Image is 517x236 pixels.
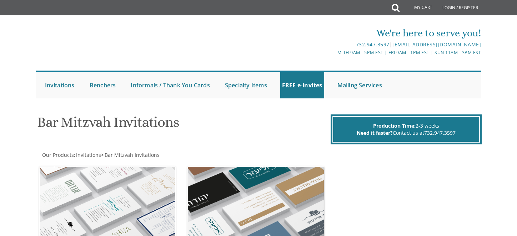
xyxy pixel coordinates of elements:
[105,152,160,158] span: Bar Mitzvah Invitations
[75,152,101,158] a: Invitations
[104,152,160,158] a: Bar Mitzvah Invitations
[37,114,328,135] h1: Bar Mitzvah Invitations
[336,72,384,98] a: Mailing Services
[36,152,259,159] div: :
[101,152,160,158] span: >
[392,41,481,48] a: [EMAIL_ADDRESS][DOMAIN_NAME]
[280,72,324,98] a: FREE e-Invites
[88,72,118,98] a: Benchers
[185,26,481,40] div: We're here to serve you!
[332,116,480,143] div: 2-3 weeks Contact us at
[185,40,481,49] div: |
[399,1,437,15] a: My Cart
[185,49,481,56] div: M-Th 9am - 5pm EST | Fri 9am - 1pm EST | Sun 11am - 3pm EST
[43,72,76,98] a: Invitations
[41,152,74,158] a: Our Products
[424,129,456,136] a: 732.947.3597
[356,41,390,48] a: 732.947.3597
[129,72,211,98] a: Informals / Thank You Cards
[223,72,269,98] a: Specialty Items
[373,122,416,129] span: Production Time:
[76,152,101,158] span: Invitations
[357,129,393,136] span: Need it faster?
